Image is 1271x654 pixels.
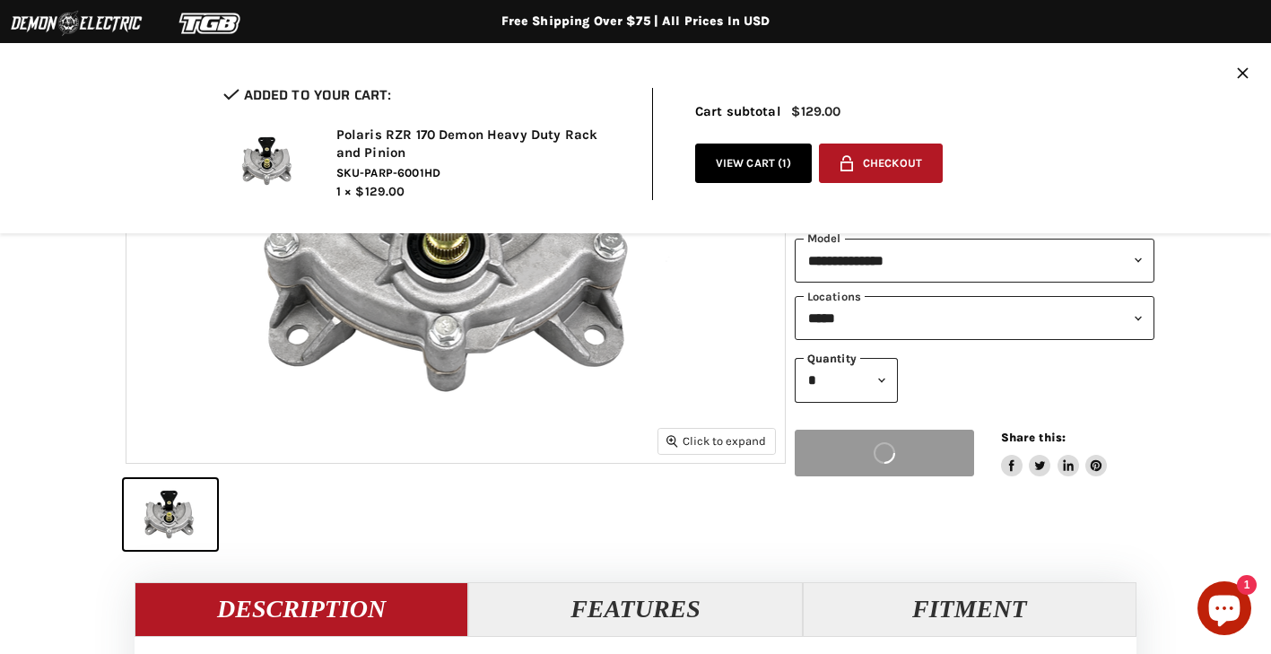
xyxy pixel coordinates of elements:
span: Share this: [1001,431,1066,444]
button: Features [468,582,802,636]
a: View cart (1) [695,144,813,184]
form: cart checkout [812,144,943,190]
select: keys [795,296,1154,340]
button: Close [1237,67,1249,83]
button: Description [135,582,468,636]
button: Checkout [819,144,943,184]
span: 1 × [336,184,352,199]
button: Click to expand [658,429,775,453]
span: Cart subtotal [695,103,781,119]
h2: Polaris RZR 170 Demon Heavy Duty Rack and Pinion [336,126,625,161]
span: Checkout [863,157,922,170]
img: TGB Logo 2 [144,6,278,40]
span: $129.00 [791,104,840,119]
span: 1 [782,156,787,170]
aside: Share this: [1001,430,1108,477]
button: IMAGE thumbnail [124,479,217,550]
span: $129.00 [355,184,405,199]
button: Fitment [803,582,1136,636]
span: Click to expand [666,434,766,448]
span: SKU-PARP-6001HD [336,165,625,181]
select: modal-name [795,239,1154,283]
img: Polaris RZR 170 Demon Heavy Duty Rack and Pinion [223,127,313,195]
h2: Added to your cart: [223,88,625,103]
img: Demon Electric Logo 2 [9,6,144,40]
inbox-online-store-chat: Shopify online store chat [1192,581,1257,640]
select: Quantity [795,358,898,402]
